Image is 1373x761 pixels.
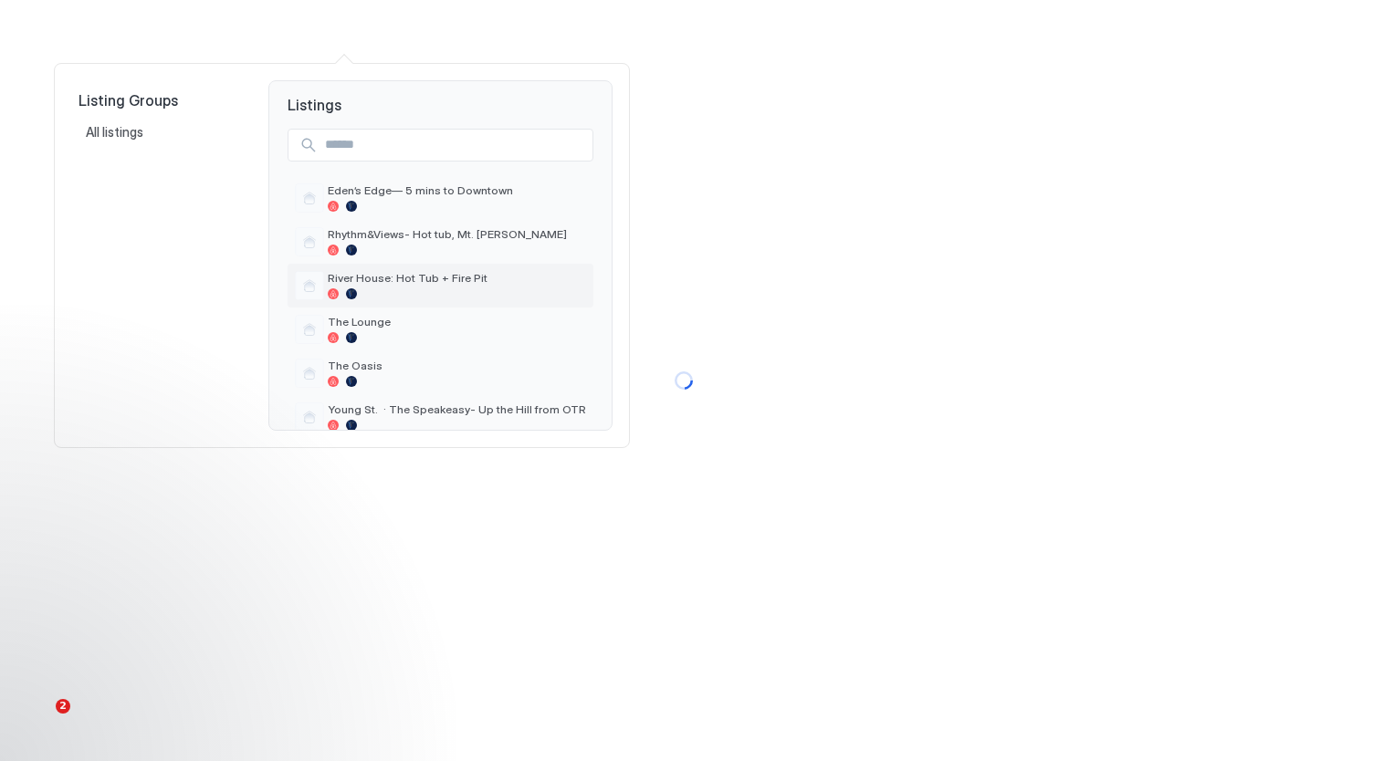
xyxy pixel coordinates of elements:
span: 2 [56,699,70,714]
span: The Lounge [328,315,586,328]
span: Eden’s Edge— 5 mins to Downtown [328,183,586,197]
span: River House: Hot Tub + Fire Pit [328,271,586,285]
iframe: Intercom live chat [18,699,62,743]
input: Input Field [318,130,592,161]
iframe: Intercom notifications message [14,584,379,712]
span: Listing Groups [79,91,239,109]
span: All listings [86,124,146,141]
span: Young St. · The Speakeasy- Up the Hill from OTR [328,402,586,416]
span: Rhythm&Views- Hot tub, Mt. [PERSON_NAME] [328,227,586,241]
span: The Oasis [328,359,586,372]
span: Listings [269,81,612,114]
